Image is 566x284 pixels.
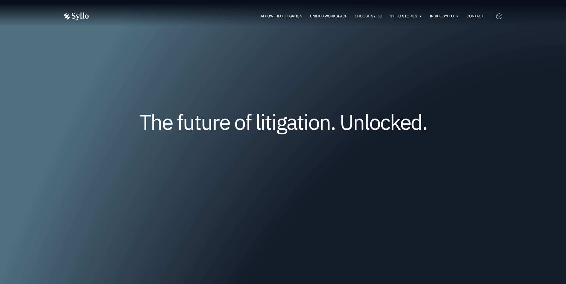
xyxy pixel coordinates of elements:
a: Choose Syllo [355,13,382,19]
a: Contact [467,13,483,19]
h1: The future of litigation. Unlocked. [100,112,466,132]
a: Unified Workspace [310,13,347,19]
a: Syllo Stories [390,13,417,19]
div: Menu Toggle [101,13,483,19]
a: Inside Syllo [430,13,454,19]
a: AI Powered Litigation [261,13,302,19]
nav: Menu [101,13,483,19]
img: Vector [64,12,89,20]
